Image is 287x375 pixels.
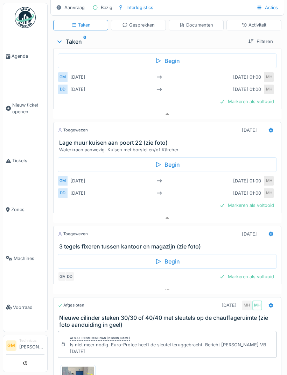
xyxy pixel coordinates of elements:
[58,127,88,133] div: Toegewezen
[122,22,155,28] div: Gesprekken
[217,97,277,106] div: Markeren als voltooid
[68,72,264,82] div: [DATE] [DATE] 01:00
[58,157,277,172] div: Begin
[14,255,44,262] span: Machines
[242,231,257,237] div: [DATE]
[6,338,44,355] a: GM Technicus[PERSON_NAME]
[217,201,277,210] div: Markeren als voltooid
[13,304,44,311] span: Voorraad
[252,301,262,310] div: MH
[83,37,86,46] sup: 6
[58,53,277,68] div: Begin
[264,188,274,198] div: MH
[71,22,91,28] div: Taken
[58,254,277,269] div: Begin
[59,315,278,328] h3: Nieuwe cilinder steken 30/30 of 40/40 met sleutels op de chauffageruimte (zie foto aanduiding in ...
[264,72,274,82] div: MH
[3,32,47,81] a: Agenda
[68,176,264,186] div: [DATE] [DATE] 01:00
[3,81,47,136] a: Nieuw ticket openen
[68,188,264,198] div: [DATE] [DATE] 01:00
[264,176,274,186] div: MH
[70,336,130,341] div: Afsluit opmerking van [PERSON_NAME]
[56,37,243,46] div: Taken
[64,4,85,11] div: Aanvraag
[3,283,47,332] a: Voorraad
[58,231,88,237] div: Toegewezen
[19,338,44,343] div: Technicus
[6,340,16,351] li: GM
[59,139,278,146] h3: Lage muur kuisen aan poort 22 (zie foto)
[59,243,278,250] h3: 3 tegels fixeren tussen kantoor en magazijn (zie foto)
[242,127,257,134] div: [DATE]
[101,4,112,11] div: Bezig
[15,7,36,28] img: Badge_color-CXgf-gQk.svg
[241,22,266,28] div: Activiteit
[179,22,213,28] div: Documenten
[242,301,252,310] div: MH
[68,85,264,94] div: [DATE] [DATE] 01:00
[12,102,44,115] span: Nieuw ticket openen
[58,188,68,198] div: DD
[3,185,47,234] a: Zones
[11,206,44,213] span: Zones
[65,272,75,281] div: DD
[58,302,84,308] div: Afgesloten
[217,272,277,281] div: Markeren als voltooid
[253,2,281,13] div: Acties
[58,72,68,82] div: GM
[222,302,237,309] div: [DATE]
[70,341,274,355] div: Is niet meer nodig. Euro-Protec heeft de sleutel teruggebracht. Bericht [PERSON_NAME] VB [DATE]
[3,136,47,185] a: Tickets
[12,157,44,164] span: Tickets
[58,176,68,186] div: GM
[264,85,274,94] div: MH
[245,37,276,46] div: Filteren
[12,53,44,59] span: Agenda
[58,272,68,281] div: GM
[59,146,278,153] div: Waterkraan aanwezig. Kuisen met borstel en/of Kärcher
[58,85,68,94] div: DD
[126,4,153,11] div: Interlogistics
[19,338,44,353] li: [PERSON_NAME]
[3,234,47,283] a: Machines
